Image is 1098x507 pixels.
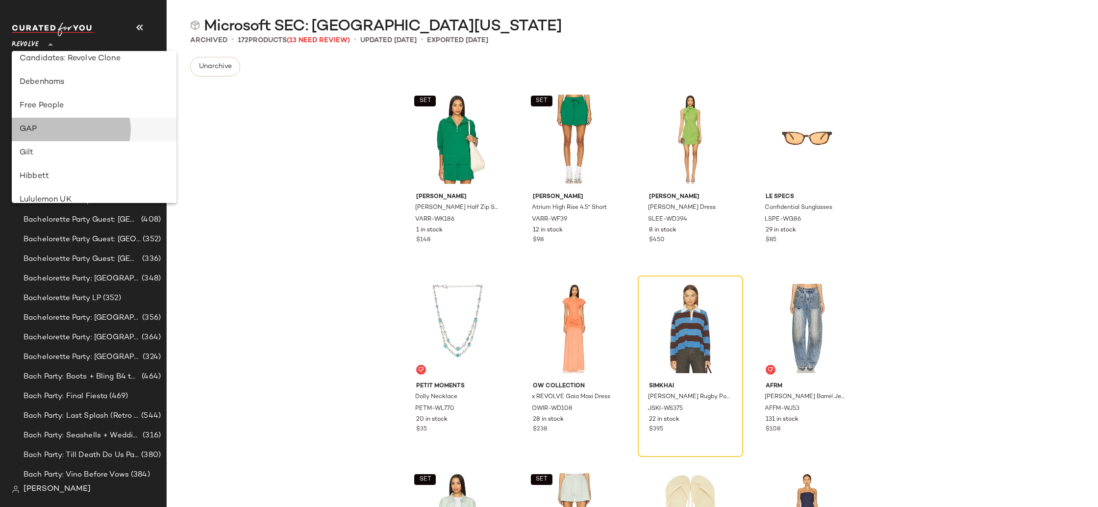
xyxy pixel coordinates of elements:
[415,215,454,224] span: VARR-WK186
[140,253,161,265] span: (336)
[533,193,616,202] span: [PERSON_NAME]
[24,214,139,226] span: Bachelorette Party Guest: [GEOGRAPHIC_DATA]
[415,405,454,413] span: PETM-WL770
[354,34,356,46] span: •
[533,415,564,424] span: 28 in stock
[532,215,567,224] span: VARR-WF39
[648,405,683,413] span: JSKI-WS375
[12,485,20,493] img: svg%3e
[532,405,573,413] span: OWIR-WD108
[649,193,732,202] span: [PERSON_NAME]
[415,203,498,212] span: [PERSON_NAME] Half Zip Sweatshirt
[204,17,562,36] span: Microsoft SEC: [GEOGRAPHIC_DATA][US_STATE]
[20,124,169,135] div: GAP
[766,226,796,235] span: 29 in stock
[765,203,832,212] span: Confidential Sunglasses
[648,215,687,224] span: SLEE-WD394
[24,410,139,422] span: Bach Party: Last Splash (Retro [GEOGRAPHIC_DATA])
[24,391,107,402] span: Bach Party: Final Fiesta
[525,279,624,378] img: OWIR-WD108_V1.jpg
[24,430,141,441] span: Bach Party: Seashells + Wedding Bells
[238,35,350,46] div: Products
[533,425,547,434] span: $238
[649,226,676,235] span: 8 in stock
[419,98,431,104] span: SET
[765,215,801,224] span: LSPE-WG86
[414,96,436,106] button: SET
[766,193,848,202] span: Le Specs
[649,415,679,424] span: 22 in stock
[12,33,39,51] span: Revolve
[139,450,161,461] span: (380)
[24,293,101,304] span: Bachelorette Party LP
[141,352,161,363] span: (324)
[649,382,732,391] span: SIMKHAI
[360,35,417,46] p: updated [DATE]
[20,147,169,159] div: Gilt
[231,34,234,46] span: •
[416,425,427,434] span: $35
[416,193,499,202] span: [PERSON_NAME]
[129,469,150,481] span: (384)
[24,273,140,284] span: Bachelorette Party: [GEOGRAPHIC_DATA]
[24,352,141,363] span: Bachelorette Party: [GEOGRAPHIC_DATA]
[190,35,227,46] span: Archived
[101,293,121,304] span: (352)
[140,332,161,343] span: (364)
[766,415,799,424] span: 131 in stock
[24,371,140,382] span: Bach Party: Boots + Bling B4 the Ring
[238,37,249,44] span: 172
[535,476,548,483] span: SET
[533,236,544,245] span: $98
[190,57,240,76] button: Unarchive
[190,21,200,30] img: svg%3e
[139,214,161,226] span: (408)
[24,450,139,461] span: Bach Party: Till Death Do Us Party
[416,236,430,245] span: $148
[649,425,663,434] span: $395
[107,391,128,402] span: (469)
[758,90,856,189] img: LSPE-WG86_V1.jpg
[20,100,169,112] div: Free People
[20,171,169,182] div: Hibbett
[140,312,161,324] span: (356)
[758,279,856,378] img: AFFM-WJ53_V1.jpg
[141,234,161,245] span: (352)
[20,53,169,65] div: Candidates: Revolve Clone
[416,226,443,235] span: 1 in stock
[765,405,799,413] span: AFFM-WJ53
[139,410,161,422] span: (544)
[20,76,169,88] div: Debenhams
[418,367,424,373] img: svg%3e
[649,236,665,245] span: $450
[648,393,731,402] span: [PERSON_NAME] Rugby Polo Top
[414,474,436,485] button: SET
[641,279,740,378] img: JSKI-WS375_V1.jpg
[416,415,448,424] span: 20 in stock
[648,203,716,212] span: [PERSON_NAME] Dress
[535,98,548,104] span: SET
[766,236,776,245] span: $85
[419,476,431,483] span: SET
[766,425,780,434] span: $108
[140,273,161,284] span: (348)
[199,63,232,71] span: Unarchive
[408,90,507,189] img: VARR-WK186_V1.jpg
[287,37,350,44] span: (13 Need Review)
[12,51,176,203] div: undefined-list
[421,34,423,46] span: •
[532,393,610,402] span: x REVOLVE Gaia Maxi Dress
[531,96,552,106] button: SET
[24,253,140,265] span: Bachelorette Party Guest: [GEOGRAPHIC_DATA]
[415,393,457,402] span: Dolly Necklace
[533,382,616,391] span: OW Collection
[141,430,161,441] span: (316)
[765,393,848,402] span: [PERSON_NAME] Barrel Jeans
[24,312,140,324] span: Bachelorette Party: [GEOGRAPHIC_DATA]
[532,203,607,212] span: Atrium High Rise 4.5" Short
[24,483,91,495] span: [PERSON_NAME]
[12,23,95,36] img: cfy_white_logo.C9jOOHJF.svg
[408,279,507,378] img: PETM-WL770_V1.jpg
[768,367,774,373] img: svg%3e
[427,35,488,46] p: Exported [DATE]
